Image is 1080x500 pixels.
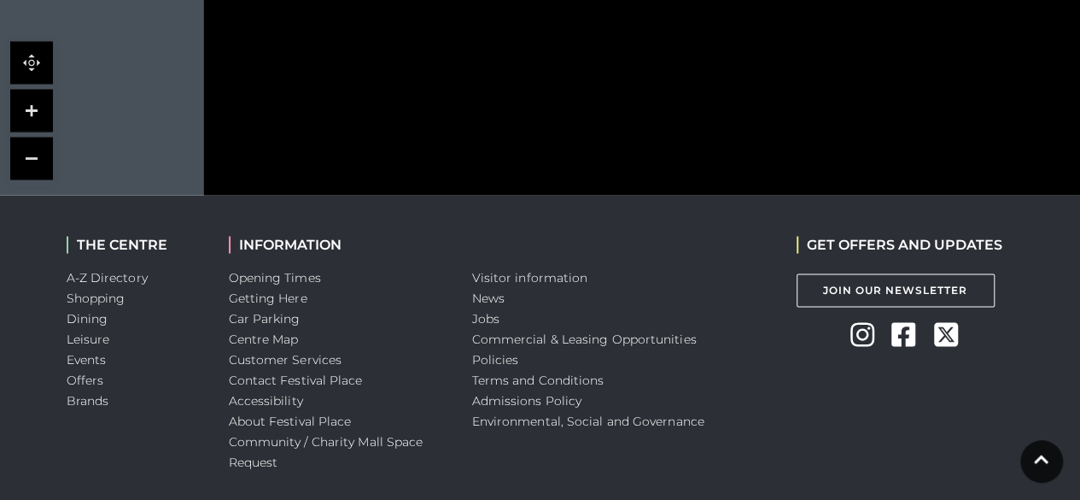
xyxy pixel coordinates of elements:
a: Brands [67,392,109,408]
h2: INFORMATION [229,236,447,252]
h2: THE CENTRE [67,236,203,252]
a: Opening Times [229,269,321,285]
a: A-Z Directory [67,269,148,285]
a: Getting Here [229,290,307,305]
a: Policies [472,351,519,367]
a: Events [67,351,107,367]
a: Environmental, Social and Governance [472,413,704,428]
a: Dining [67,310,108,326]
a: Shopping [67,290,126,305]
a: Community / Charity Mall Space Request [229,433,423,469]
a: Admissions Policy [472,392,582,408]
a: Car Parking [229,310,301,326]
a: Customer Services [229,351,342,367]
a: Visitor information [472,269,588,285]
a: Centre Map [229,331,299,346]
a: Jobs [472,310,499,326]
a: Offers [67,372,104,387]
a: Terms and Conditions [472,372,604,387]
a: About Festival Place [229,413,352,428]
a: Accessibility [229,392,303,408]
a: Commercial & Leasing Opportunities [472,331,697,346]
a: Leisure [67,331,110,346]
a: News [472,290,505,305]
h2: GET OFFERS AND UPDATES [797,236,1002,252]
a: Join Our Newsletter [797,274,995,307]
a: Contact Festival Place [229,372,363,387]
